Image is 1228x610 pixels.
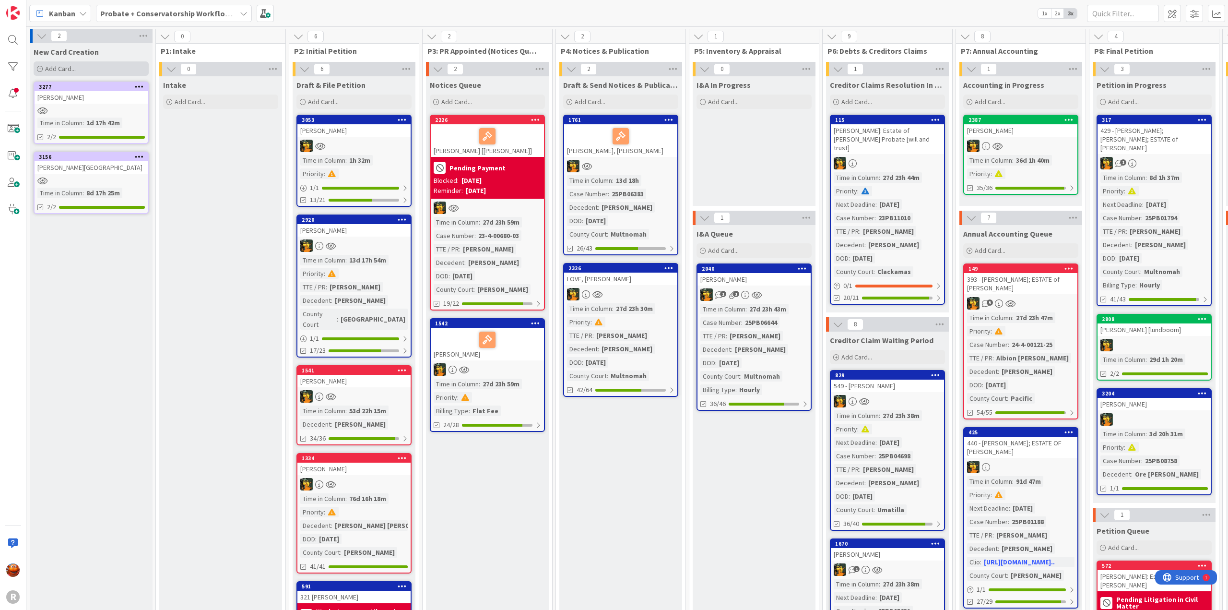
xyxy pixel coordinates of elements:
[964,264,1077,294] div: 149393 - [PERSON_NAME]; ESTATE of [PERSON_NAME]
[1100,266,1140,277] div: County Court
[1098,389,1211,398] div: 3204
[702,265,811,272] div: 2040
[297,478,411,490] div: MR
[1100,213,1141,223] div: Case Number
[466,257,521,268] div: [PERSON_NAME]
[980,212,997,224] span: 7
[859,226,861,237] span: :
[857,186,859,196] span: :
[974,31,991,42] span: 8
[1100,172,1145,183] div: Time in Column
[847,63,863,75] span: 1
[861,226,916,237] div: [PERSON_NAME]
[963,80,1044,90] span: Accounting in Progress
[324,168,325,179] span: :
[831,280,944,292] div: 0/1
[964,428,1077,458] div: 425440 - [PERSON_NAME]; ESTATE OF [PERSON_NAME]
[427,46,540,56] span: P3: PR Appointed (Notices Queue)
[967,461,980,473] img: MR
[297,182,411,194] div: 1/1
[608,189,609,199] span: :
[733,291,739,297] span: 1
[1100,199,1142,210] div: Next Deadline
[831,124,944,154] div: [PERSON_NAME]: Estate of [PERSON_NAME] Probate [will and trust]
[567,160,579,172] img: MR
[39,84,148,90] div: 3277
[308,97,339,106] span: Add Card...
[300,390,313,403] img: MR
[975,246,1005,255] span: Add Card...
[1014,155,1052,166] div: 36d 1h 40m
[83,188,84,198] span: :
[300,295,331,306] div: Decedent
[310,195,326,205] span: 13/21
[37,118,83,128] div: Time in Column
[447,63,463,75] span: 2
[831,371,944,380] div: 829
[1098,116,1211,124] div: 317
[607,229,608,239] span: :
[561,46,673,56] span: P4: Notices & Publication
[300,268,324,279] div: Priority
[843,293,859,303] span: 20/21
[964,584,1077,596] div: 1/1
[441,97,472,106] span: Add Card...
[297,116,411,124] div: 3053
[708,97,739,106] span: Add Card...
[1131,239,1133,250] span: :
[297,582,411,591] div: 591
[161,46,273,56] span: P1: Intake
[831,563,944,576] div: MR
[875,199,877,210] span: :
[430,80,481,90] span: Notices Queue
[866,239,921,250] div: [PERSON_NAME]
[310,183,319,193] span: 1 / 1
[831,539,944,548] div: 1670
[1100,280,1135,290] div: Billing Type
[431,124,544,157] div: [PERSON_NAME] [[PERSON_NAME]]
[434,244,459,254] div: TTE / PR
[987,299,993,306] span: 5
[831,157,944,169] div: MR
[434,284,473,295] div: County Court
[1098,413,1211,426] div: MR
[849,253,850,263] span: :
[297,582,411,603] div: 591321 [PERSON_NAME]
[875,266,913,277] div: Clackamas
[345,155,347,166] span: :
[697,264,811,286] div: 2040[PERSON_NAME]
[714,63,730,75] span: 0
[347,155,373,166] div: 1h 32m
[6,6,20,20] img: Visit kanbanzone.com
[480,217,522,227] div: 27d 23h 59m
[434,363,446,376] img: MR
[991,168,992,179] span: :
[1147,172,1182,183] div: 8d 1h 37m
[300,168,324,179] div: Priority
[980,63,997,75] span: 1
[434,257,464,268] div: Decedent
[297,239,411,252] div: MR
[614,175,641,186] div: 13d 18h
[1098,157,1211,169] div: MR
[961,46,1074,56] span: P7: Annual Accounting
[300,239,313,252] img: MR
[1051,9,1064,18] span: 2x
[1100,413,1113,426] img: MR
[434,271,449,281] div: DOD
[297,390,411,403] div: MR
[1098,562,1211,570] div: 572
[1098,315,1211,323] div: 2808
[47,202,56,212] span: 2/2
[459,244,460,254] span: :
[609,189,646,199] div: 25PB06383
[434,217,479,227] div: Time in Column
[964,461,1077,473] div: MR
[834,395,846,407] img: MR
[35,153,148,161] div: 3156
[834,157,846,169] img: MR
[697,288,811,301] div: MR
[1064,9,1077,18] span: 3x
[835,117,944,123] div: 115
[300,255,345,265] div: Time in Column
